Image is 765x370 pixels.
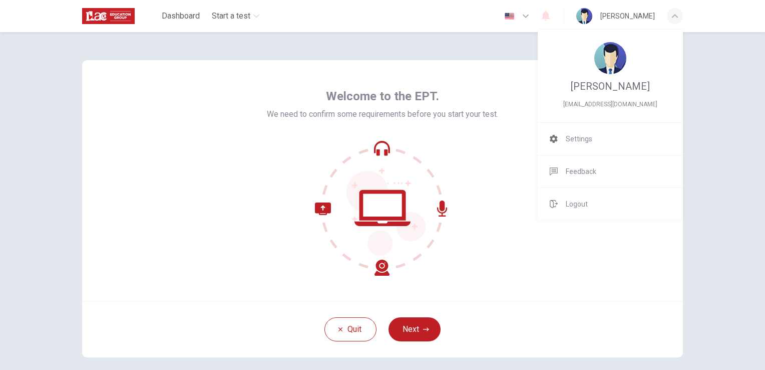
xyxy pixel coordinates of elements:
[550,98,671,110] span: cissefatima967@gmail.com
[571,80,650,92] span: [PERSON_NAME]
[538,123,683,155] a: Settings
[594,42,626,74] img: Profile picture
[566,133,592,145] span: Settings
[566,165,596,177] span: Feedback
[566,198,588,210] span: Logout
